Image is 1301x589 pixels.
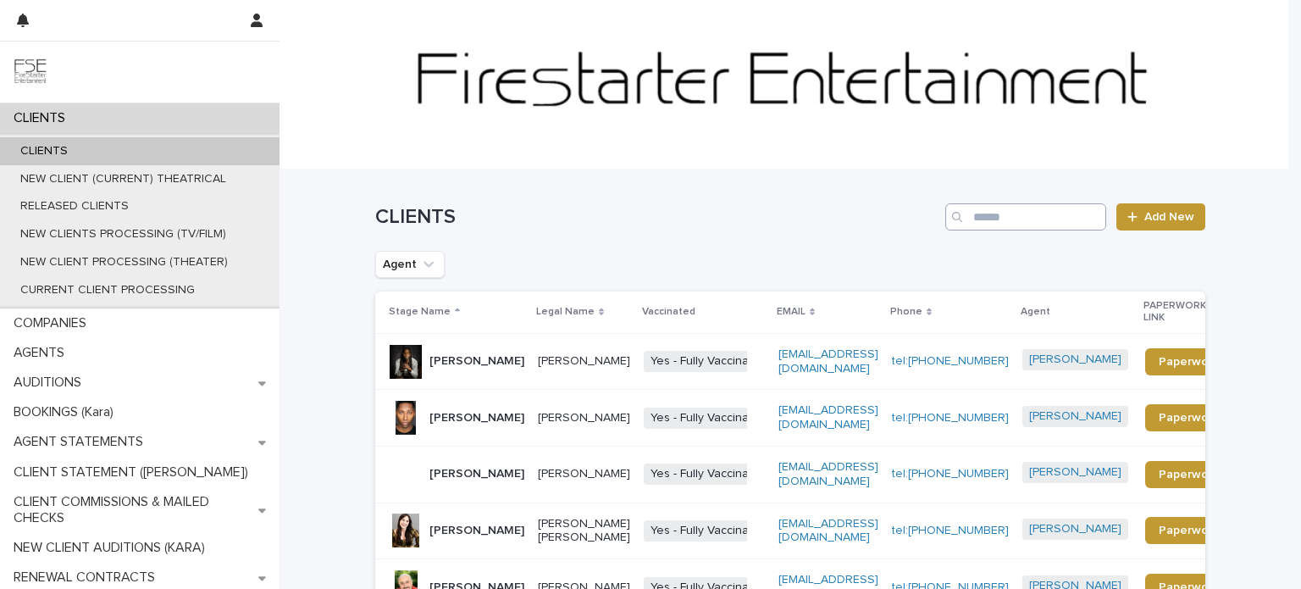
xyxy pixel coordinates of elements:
[644,464,773,485] span: Yes - Fully Vaccinated
[777,303,806,321] p: EMAIL
[1159,412,1219,424] span: Paperwork
[538,411,630,425] p: [PERSON_NAME]
[892,468,1009,480] a: tel:[PHONE_NUMBER]
[1145,461,1232,488] a: Paperwork
[7,494,258,526] p: CLIENT COMMISSIONS & MAILED CHECKS
[538,517,630,546] p: [PERSON_NAME] [PERSON_NAME]
[945,203,1106,231] input: Search
[892,412,1009,424] a: tel:[PHONE_NUMBER]
[375,390,1259,447] tr: [PERSON_NAME][PERSON_NAME]Yes - Fully Vaccinated[EMAIL_ADDRESS][DOMAIN_NAME]tel:[PHONE_NUMBER][PE...
[644,408,773,429] span: Yes - Fully Vaccinated
[778,518,878,544] a: [EMAIL_ADDRESS][DOMAIN_NAME]
[429,467,524,481] p: [PERSON_NAME]
[7,540,219,556] p: NEW CLIENT AUDITIONS (KARA)
[7,110,79,126] p: CLIENTS
[778,461,878,487] a: [EMAIL_ADDRESS][DOMAIN_NAME]
[1159,469,1219,481] span: Paperwork
[375,205,938,230] h1: CLIENTS
[1145,348,1232,375] a: Paperwork
[1029,465,1121,480] a: [PERSON_NAME]
[778,348,878,375] a: [EMAIL_ADDRESS][DOMAIN_NAME]
[1159,356,1219,368] span: Paperwork
[7,464,262,481] p: CLIENT STATEMENT ([PERSON_NAME])
[7,345,78,361] p: AGENTS
[536,303,595,321] p: Legal Name
[429,524,524,538] p: [PERSON_NAME]
[644,351,773,372] span: Yes - Fully Vaccinated
[7,375,95,391] p: AUDITIONS
[7,144,81,158] p: CLIENTS
[1029,353,1121,367] a: [PERSON_NAME]
[778,404,878,431] a: [EMAIL_ADDRESS][DOMAIN_NAME]
[892,525,1009,536] a: tel:[PHONE_NUMBER]
[538,467,630,481] p: [PERSON_NAME]
[375,251,445,278] button: Agent
[1116,203,1205,231] a: Add New
[538,354,630,369] p: [PERSON_NAME]
[7,570,169,586] p: RENEWAL CONTRACTS
[7,283,208,297] p: CURRENT CLIENT PROCESSING
[375,333,1259,390] tr: [PERSON_NAME][PERSON_NAME]Yes - Fully Vaccinated[EMAIL_ADDRESS][DOMAIN_NAME]tel:[PHONE_NUMBER][PE...
[375,446,1259,503] tr: [PERSON_NAME][PERSON_NAME]Yes - Fully Vaccinated[EMAIL_ADDRESS][DOMAIN_NAME]tel:[PHONE_NUMBER][PE...
[7,404,127,420] p: BOOKINGS (Kara)
[429,354,524,369] p: [PERSON_NAME]
[890,303,922,321] p: Phone
[7,172,240,186] p: NEW CLIENT (CURRENT) THEATRICAL
[644,520,773,542] span: Yes - Fully Vaccinated
[7,315,100,331] p: COMPANIES
[1143,297,1223,328] p: PAPERWORK LINK
[14,55,47,89] img: 9JgRvJ3ETPGCJDhvPVA5
[642,303,695,321] p: Vaccinated
[1029,409,1121,424] a: [PERSON_NAME]
[429,411,524,425] p: [PERSON_NAME]
[1159,525,1219,536] span: Paperwork
[7,434,157,450] p: AGENT STATEMENTS
[892,355,1009,367] a: tel:[PHONE_NUMBER]
[7,199,142,214] p: RELEASED CLIENTS
[7,227,240,242] p: NEW CLIENTS PROCESSING (TV/FILM)
[375,503,1259,559] tr: [PERSON_NAME][PERSON_NAME] [PERSON_NAME]Yes - Fully Vaccinated[EMAIL_ADDRESS][DOMAIN_NAME]tel:[PH...
[1144,211,1194,223] span: Add New
[1021,303,1050,321] p: Agent
[7,255,241,269] p: NEW CLIENT PROCESSING (THEATER)
[1145,404,1232,431] a: Paperwork
[1029,522,1121,536] a: [PERSON_NAME]
[1145,517,1232,544] a: Paperwork
[389,303,451,321] p: Stage Name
